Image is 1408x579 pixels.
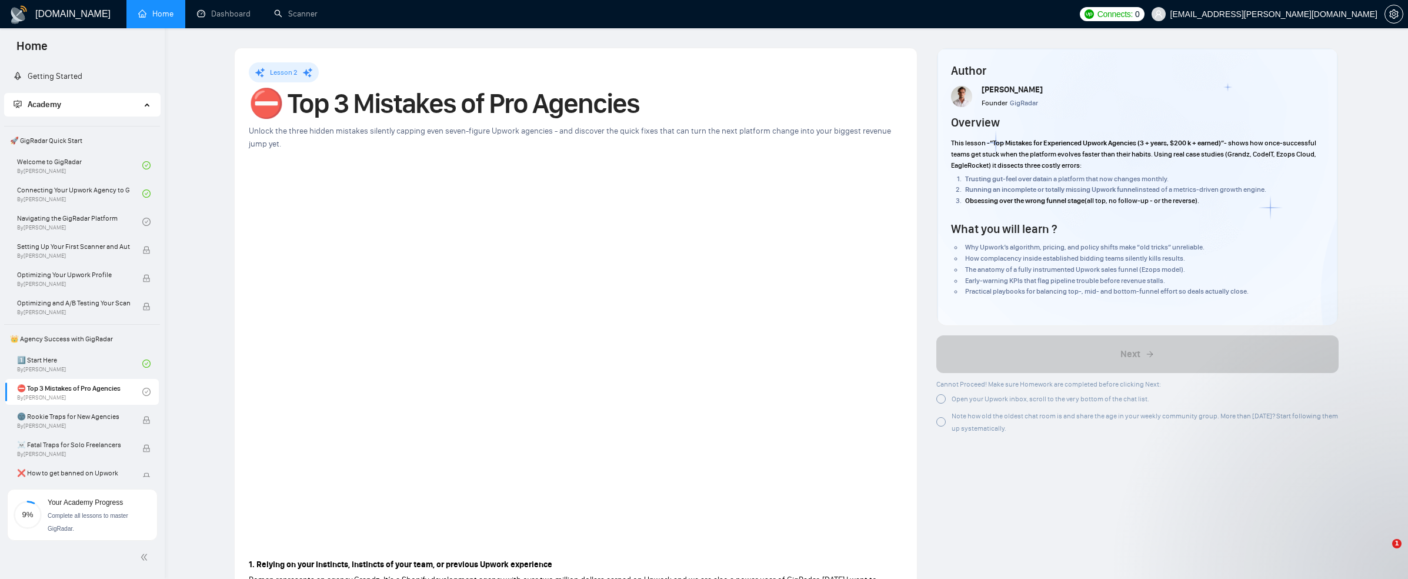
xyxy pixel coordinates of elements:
span: 👑 Agency Success with GigRadar [5,327,159,351]
span: double-left [140,551,152,563]
span: The anatomy of a fully instrumented Upwork sales funnel (Ezops model). [965,265,1185,274]
span: check-circle [142,388,151,396]
span: By [PERSON_NAME] [17,451,130,458]
span: Academy [28,99,61,109]
span: Optimizing Your Upwork Profile [17,269,130,281]
strong: 1. Relying on your instincts, instincts of your team, or previous Upwork experience [249,560,552,570]
h4: Overview [951,114,1000,131]
span: This lesson - [951,139,990,147]
span: lock [142,472,151,481]
img: upwork-logo.png [1085,9,1094,19]
span: 🌚 Rookie Traps for New Agencies [17,411,130,422]
span: lock [142,246,151,254]
img: logo [9,5,28,24]
span: lock [142,444,151,452]
strong: Running an incomplete or totally missing Upwork funnel [965,185,1137,194]
span: How complacency inside established bidding teams silently kills results. [965,254,1185,262]
a: Connecting Your Upwork Agency to GigRadarBy[PERSON_NAME] [17,181,142,207]
span: instead of a metrics-driven growth engine. [1137,185,1266,194]
span: lock [142,274,151,282]
span: GigRadar [1010,99,1038,107]
span: Lesson 2 [270,68,298,76]
span: ❌ How to get banned on Upwork [17,467,130,479]
span: 1 [1392,539,1402,548]
span: 9% [14,511,42,518]
span: Note how old the oldest chat room is and share the age in your weekly community group. More than ... [952,412,1338,432]
span: Unlock the three hidden mistakes silently capping even seven-figure Upwork agencies - and discove... [249,126,891,149]
span: Complete all lessons to master GigRadar. [48,513,128,532]
span: By [PERSON_NAME] [17,281,130,288]
img: Screenshot+at+Jun+18+10-48-53%E2%80%AFPM.png [951,86,972,107]
strong: “Top Mistakes for Experienced Upwork Agencies (3 + years, $200 k + earned)” [990,139,1224,147]
span: lock [142,302,151,311]
strong: Trusting gut-feel over data [965,175,1046,183]
button: Next [936,335,1339,373]
button: setting [1384,5,1403,24]
span: By [PERSON_NAME] [17,422,130,430]
span: check-circle [142,218,151,226]
span: Cannot Proceed! Make sure Homework are completed before clicking Next: [936,380,1161,388]
span: lock [142,416,151,424]
a: Navigating the GigRadar PlatformBy[PERSON_NAME] [17,209,142,235]
span: fund-projection-screen [14,100,22,108]
span: Open your Upwork inbox, scroll to the very bottom of the chat list. [952,395,1149,403]
span: check-circle [142,360,151,368]
span: Academy [14,99,61,109]
span: check-circle [142,189,151,198]
span: By [PERSON_NAME] [17,309,130,316]
span: Practical playbooks for balancing top-, mid- and bottom-funnel effort so deals actually close. [965,287,1249,295]
span: Founder [982,99,1007,107]
span: Connects: [1097,8,1133,21]
span: check-circle [142,161,151,169]
span: Early-warning KPIs that flag pipeline trouble before revenue stalls. [965,277,1165,285]
iframe: Intercom live chat [1368,539,1396,567]
span: 0 [1135,8,1140,21]
span: in a platform that now changes monthly. [1046,175,1169,183]
a: Welcome to GigRadarBy[PERSON_NAME] [17,152,142,178]
span: user [1155,10,1163,18]
span: Next [1120,347,1140,361]
span: (all top, no follow-up - or the reverse). [1085,197,1199,205]
strong: Obsessing over the wrong funnel stage [965,197,1085,205]
span: [PERSON_NAME] [982,85,1043,95]
span: By [PERSON_NAME] [17,252,130,259]
a: searchScanner [274,9,318,19]
h1: ⛔ Top 3 Mistakes of Pro Agencies [249,91,903,117]
span: Your Academy Progress [48,498,123,507]
a: dashboardDashboard [197,9,251,19]
h4: Author [951,62,1324,79]
span: Setting Up Your First Scanner and Auto-Bidder [17,241,130,252]
a: setting [1384,9,1403,19]
span: 🚀 GigRadar Quick Start [5,129,159,152]
a: ⛔ Top 3 Mistakes of Pro AgenciesBy[PERSON_NAME] [17,379,142,405]
span: Why Upwork’s algorithm, pricing, and policy shifts make “old tricks” unreliable. [965,243,1205,251]
a: homeHome [138,9,174,19]
span: Home [7,38,57,62]
a: rocketGetting Started [14,71,82,81]
h4: What you will learn ? [951,221,1057,237]
span: Optimizing and A/B Testing Your Scanner for Better Results [17,297,130,309]
a: 1️⃣ Start HereBy[PERSON_NAME] [17,351,142,377]
li: Getting Started [4,65,160,88]
span: ☠️ Fatal Traps for Solo Freelancers [17,439,130,451]
span: - shows how once-successful teams get stuck when the platform evolves faster than their habits. U... [951,139,1316,169]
